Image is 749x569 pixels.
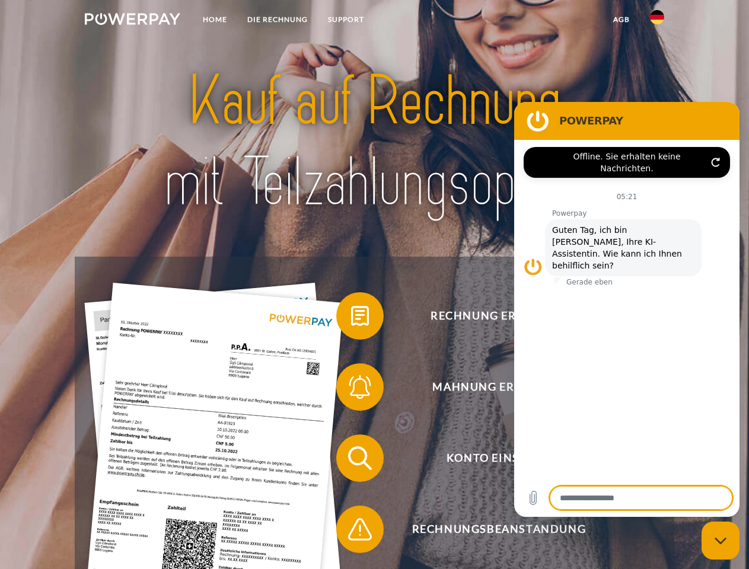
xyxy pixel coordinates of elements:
[603,9,640,30] a: agb
[336,434,645,482] button: Konto einsehen
[650,10,664,24] img: de
[353,363,644,411] span: Mahnung erhalten?
[193,9,237,30] a: Home
[85,13,180,25] img: logo-powerpay-white.svg
[353,292,644,340] span: Rechnung erhalten?
[237,9,318,30] a: DIE RECHNUNG
[345,301,375,331] img: qb_bill.svg
[345,514,375,544] img: qb_warning.svg
[318,9,374,30] a: SUPPORT
[336,363,645,411] button: Mahnung erhalten?
[113,57,636,227] img: title-powerpay_de.svg
[345,372,375,402] img: qb_bell.svg
[353,506,644,553] span: Rechnungsbeanstandung
[514,102,740,517] iframe: Messaging-Fenster
[353,434,644,482] span: Konto einsehen
[702,522,740,560] iframe: Schaltfläche zum Öffnen des Messaging-Fensters; Konversation läuft
[345,443,375,473] img: qb_search.svg
[336,506,645,553] button: Rechnungsbeanstandung
[336,292,645,340] button: Rechnung erhalten?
